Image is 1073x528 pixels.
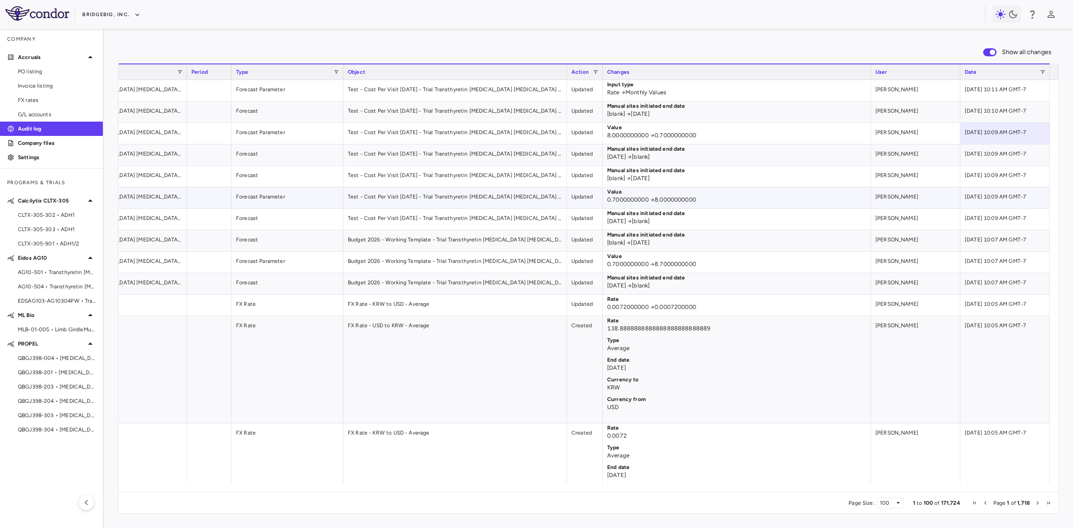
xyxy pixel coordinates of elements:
p: Rate → Monthly Values [607,89,866,97]
div: Forecast [232,166,343,187]
p: Rate [607,317,866,325]
p: Accruals [18,53,85,61]
div: Test - Cost Per Visit [DATE] - Trial Transthyretin [MEDICAL_DATA] [MEDICAL_DATA] - AG10-501 - [DA... [343,123,567,144]
p: Manual sites initiated end date [607,166,866,174]
div: Updated [567,209,603,230]
span: of [934,500,939,506]
div: Forecast [232,273,343,294]
div: 100 [880,500,896,506]
span: Show all changes [1002,47,1052,57]
div: [PERSON_NAME] [871,316,960,423]
div: FX Rate [232,316,343,423]
div: FX Rate - USD to KRW - Average [343,316,567,423]
p: Average [607,344,866,352]
p: Settings [18,153,96,161]
div: Next Page [1035,500,1040,506]
span: Action [571,69,589,75]
div: Transthyretin [MEDICAL_DATA] [MEDICAL_DATA] • AG10-501 [53,187,187,208]
span: Type [236,69,249,75]
span: QBGJ398-303 • [MEDICAL_DATA] [18,411,96,419]
div: [DATE] 10:09 AM GMT-7 [960,209,1050,230]
span: AG10-504 • Transthyretin [MEDICAL_DATA] [MEDICAL_DATA] [18,283,96,291]
p: End date [607,356,866,364]
p: Currency to [607,483,866,491]
div: [PERSON_NAME] [871,166,960,187]
span: QBGJ398-204 • [MEDICAL_DATA] [18,397,96,405]
div: Budget 2026 - Working Template - Trial Transthyretin [MEDICAL_DATA] [MEDICAL_DATA] - AG10-501 - [... [343,230,567,251]
span: QBGJ398-304 • [MEDICAL_DATA] [18,426,96,434]
div: [PERSON_NAME] [871,295,960,316]
p: [blank] → [DATE] [607,239,866,247]
div: Transthyretin [MEDICAL_DATA] [MEDICAL_DATA] • AG10-501 [53,273,187,294]
div: Forecast [232,144,343,165]
div: [DATE] 10:09 AM GMT-7 [960,144,1050,165]
div: Updated [567,166,603,187]
div: [DATE] 10:07 AM GMT-7 [960,273,1050,294]
p: ML Bio [18,311,85,319]
div: Test - Cost Per Visit [DATE] - Trial Transthyretin [MEDICAL_DATA] [MEDICAL_DATA] - AG10-501 - [DA... [343,187,567,208]
div: [DATE] 10:11 AM GMT-7 [960,80,1050,101]
p: Currency from [607,395,866,403]
div: [DATE] 10:05 AM GMT-7 [960,295,1050,316]
div: Forecast [232,230,343,251]
p: Manual sites initiated end date [607,231,866,239]
p: Eidos AG10 [18,254,85,262]
p: Input type [607,80,866,89]
div: First Page [972,500,977,506]
div: [PERSON_NAME] [871,101,960,122]
div: Forecast [232,209,343,230]
p: [blank] → [DATE] [607,174,866,182]
span: FX rates [18,96,96,104]
p: [DATE] → [blank] [607,153,866,161]
span: G/L accounts [18,110,96,118]
p: [DATE] [607,364,866,372]
div: Transthyretin [MEDICAL_DATA] [MEDICAL_DATA] • AG10-501 [53,209,187,230]
p: Manual sites initiated end date [607,274,866,282]
span: Period [191,69,208,75]
p: 8.0000000000 → 0.7000000000 [607,131,866,139]
p: Average [607,452,866,460]
div: Transthyretin [MEDICAL_DATA] [MEDICAL_DATA] • AG10-501 [53,144,187,165]
p: [DATE] → [blank] [607,282,866,290]
p: Rate [607,424,866,432]
div: Test - Cost Per Visit [DATE] - Trial Transthyretin [MEDICAL_DATA] [MEDICAL_DATA] - AG10-501 - [DA... [343,80,567,101]
p: [DATE] [607,471,866,479]
div: Forecast Parameter [232,80,343,101]
div: [DATE] 10:05 AM GMT-7 [960,316,1050,423]
p: Currency to [607,376,866,384]
div: Test - Cost Per Visit [DATE] - Trial Transthyretin [MEDICAL_DATA] [MEDICAL_DATA] - AG10-501 - [DATE] [343,209,567,230]
span: CLTX-305-901 • ADH1/2 [18,240,96,248]
div: Budget 2026 - Working Template - Trial Transthyretin [MEDICAL_DATA] [MEDICAL_DATA] - AG10-501 - [... [343,252,567,273]
p: USD [607,403,866,411]
span: CLTX-305-302 • ADH1 [18,211,96,219]
div: Transthyretin [MEDICAL_DATA] [MEDICAL_DATA] • AG10-501 [53,80,187,101]
div: Forecast Parameter [232,252,343,273]
p: Manual sites initiated end date [607,145,866,153]
div: [PERSON_NAME] [871,209,960,230]
div: Transthyretin [MEDICAL_DATA] [MEDICAL_DATA] • AG10-501 [53,230,187,251]
div: [PERSON_NAME] [871,252,960,273]
p: Manual sites initiated end date [607,209,866,217]
div: Updated [567,252,603,273]
div: Forecast [232,101,343,122]
span: EDSAG103-AG10304PW • Transthyretin [MEDICAL_DATA] [MEDICAL_DATA] [18,297,96,305]
p: 0.0072000000 → 0.0007200000 [607,303,866,311]
span: CLTX-305-303 • ADH1 [18,225,96,233]
p: 138.8888888888888888888888889 [607,325,866,333]
span: Invoice listing [18,82,96,90]
p: Rate [607,295,866,303]
div: Updated [567,295,603,316]
p: Value [607,123,866,131]
div: Forecast Parameter [232,187,343,208]
p: 0.0072 [607,432,866,440]
div: Updated [567,123,603,144]
div: [PERSON_NAME] [871,187,960,208]
span: QBGJ398-203 • [MEDICAL_DATA] [18,383,96,391]
p: [DATE] → [blank] [607,217,866,225]
p: KRW [607,384,866,392]
p: [blank] → [DATE] [607,110,866,118]
span: to [917,500,922,506]
div: FX Rate - KRW to USD - Average [343,295,567,316]
p: Type [607,444,866,452]
span: AG10-501 • Transthyretin [MEDICAL_DATA] [MEDICAL_DATA] [18,268,96,276]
